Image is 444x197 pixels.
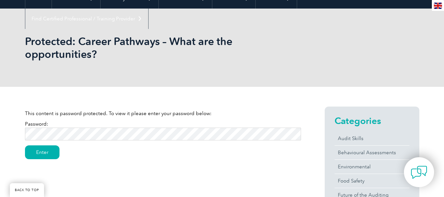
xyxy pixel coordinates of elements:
[335,146,409,160] a: Behavioural Assessments
[25,128,301,140] input: Password:
[25,9,148,29] a: Find Certified Professional / Training Provider
[335,115,409,126] h2: Categories
[411,164,427,181] img: contact-chat.png
[25,110,301,117] p: This content is password protected. To view it please enter your password below:
[25,35,277,61] h1: Protected: Career Pathways – What are the opportunities?
[335,174,409,188] a: Food Safety
[335,160,409,174] a: Environmental
[25,145,59,159] input: Enter
[25,121,301,137] label: Password:
[335,132,409,145] a: Audit Skills
[10,183,44,197] a: BACK TO TOP
[434,3,442,9] img: en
